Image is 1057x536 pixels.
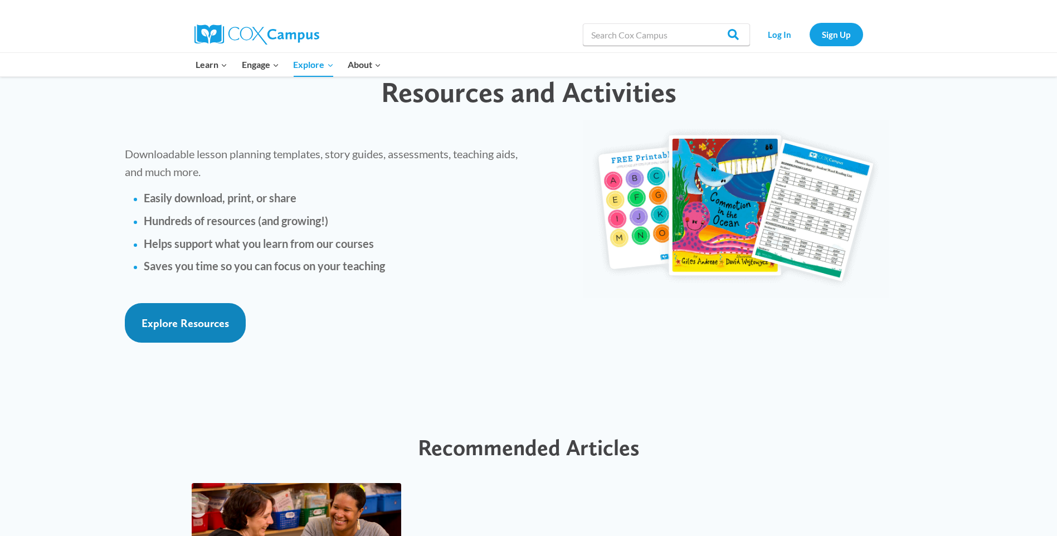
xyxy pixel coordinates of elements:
a: Sign Up [810,23,863,46]
a: Log In [756,23,804,46]
button: Child menu of Engage [235,53,286,76]
strong: Hundreds of resources (and growing!) [144,214,328,227]
button: Child menu of Learn [189,53,235,76]
strong: Saves you time so you can focus on your teaching [144,259,385,272]
nav: Primary Navigation [189,53,388,76]
button: Child menu of Explore [286,53,341,76]
strong: Helps support what you learn from our courses [144,237,374,250]
span: Downloadable lesson planning templates, story guides, assessments, teaching aids, and much more. [125,147,518,178]
strong: Easily download, print, or share [144,191,296,204]
input: Search Cox Campus [583,23,750,46]
img: educator-courses-img [583,120,889,298]
span: Recommended Articles [418,434,639,461]
button: Child menu of About [340,53,388,76]
span: Explore Resources [142,316,229,330]
img: Cox Campus [194,25,319,45]
nav: Secondary Navigation [756,23,863,46]
span: Resources and Activities [381,75,676,109]
a: Explore Resources [125,303,246,343]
